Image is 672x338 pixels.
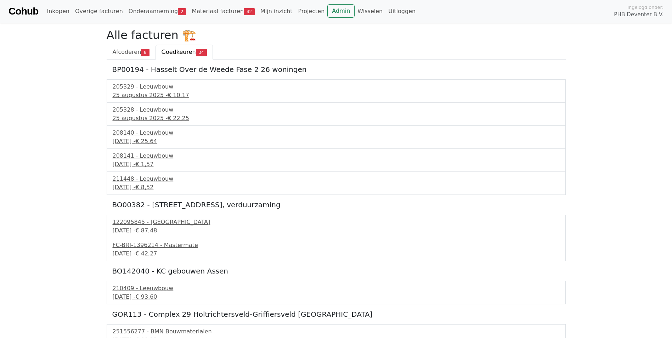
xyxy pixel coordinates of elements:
div: [DATE] - [113,293,560,301]
a: Admin [327,4,355,18]
span: 2 [178,8,186,15]
span: € 42,27 [135,250,157,257]
div: [DATE] - [113,160,560,169]
div: 205329 - Leeuwbouw [113,83,560,91]
div: 211448 - Leeuwbouw [113,175,560,183]
span: € 1,57 [135,161,153,168]
a: 205329 - Leeuwbouw25 augustus 2025 -€ 10,17 [113,83,560,100]
div: 208140 - Leeuwbouw [113,129,560,137]
span: € 25,64 [135,138,157,145]
h5: GOR113 - Complex 29 Holtrichtersveld-Griffiersveld [GEOGRAPHIC_DATA] [112,310,560,319]
a: FC-BRI-1396214 - Mastermate[DATE] -€ 42,27 [113,241,560,258]
div: 122095845 - [GEOGRAPHIC_DATA] [113,218,560,226]
a: 210409 - Leeuwbouw[DATE] -€ 93,60 [113,284,560,301]
span: € 22,25 [168,115,189,122]
h5: BP00194 - Hasselt Over de Weede Fase 2 26 woningen [112,65,560,74]
a: 208141 - Leeuwbouw[DATE] -€ 1,57 [113,152,560,169]
div: 25 augustus 2025 - [113,91,560,100]
a: Onderaanneming2 [126,4,189,18]
span: € 10,17 [168,92,189,98]
a: Afcoderen8 [107,45,156,60]
span: € 87,48 [135,227,157,234]
span: 8 [141,49,149,56]
div: [DATE] - [113,249,560,258]
div: 25 augustus 2025 - [113,114,560,123]
span: Afcoderen [113,49,141,55]
div: 205328 - Leeuwbouw [113,106,560,114]
div: 251556277 - BMN Bouwmaterialen [113,327,560,336]
a: Wisselen [355,4,385,18]
div: 208141 - Leeuwbouw [113,152,560,160]
a: Projecten [295,4,328,18]
a: Mijn inzicht [258,4,295,18]
a: Cohub [9,3,38,20]
span: 34 [196,49,207,56]
span: 42 [244,8,255,15]
div: FC-BRI-1396214 - Mastermate [113,241,560,249]
a: Overige facturen [72,4,126,18]
a: 122095845 - [GEOGRAPHIC_DATA][DATE] -€ 87,48 [113,218,560,235]
div: [DATE] - [113,137,560,146]
h5: BO00382 - [STREET_ADDRESS], verduurzaming [112,201,560,209]
a: Uitloggen [385,4,418,18]
a: Goedkeuren34 [156,45,213,60]
h5: BO142040 - KC gebouwen Assen [112,267,560,275]
a: 205328 - Leeuwbouw25 augustus 2025 -€ 22,25 [113,106,560,123]
span: PHB Deventer B.V. [614,11,663,19]
a: Inkopen [44,4,72,18]
a: 211448 - Leeuwbouw[DATE] -€ 8,52 [113,175,560,192]
h2: Alle facturen 🏗️ [107,28,566,42]
a: 208140 - Leeuwbouw[DATE] -€ 25,64 [113,129,560,146]
span: Goedkeuren [162,49,196,55]
a: Materiaal facturen42 [189,4,258,18]
div: 210409 - Leeuwbouw [113,284,560,293]
div: [DATE] - [113,226,560,235]
span: € 8,52 [135,184,153,191]
div: [DATE] - [113,183,560,192]
span: € 93,60 [135,293,157,300]
span: Ingelogd onder: [627,4,663,11]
